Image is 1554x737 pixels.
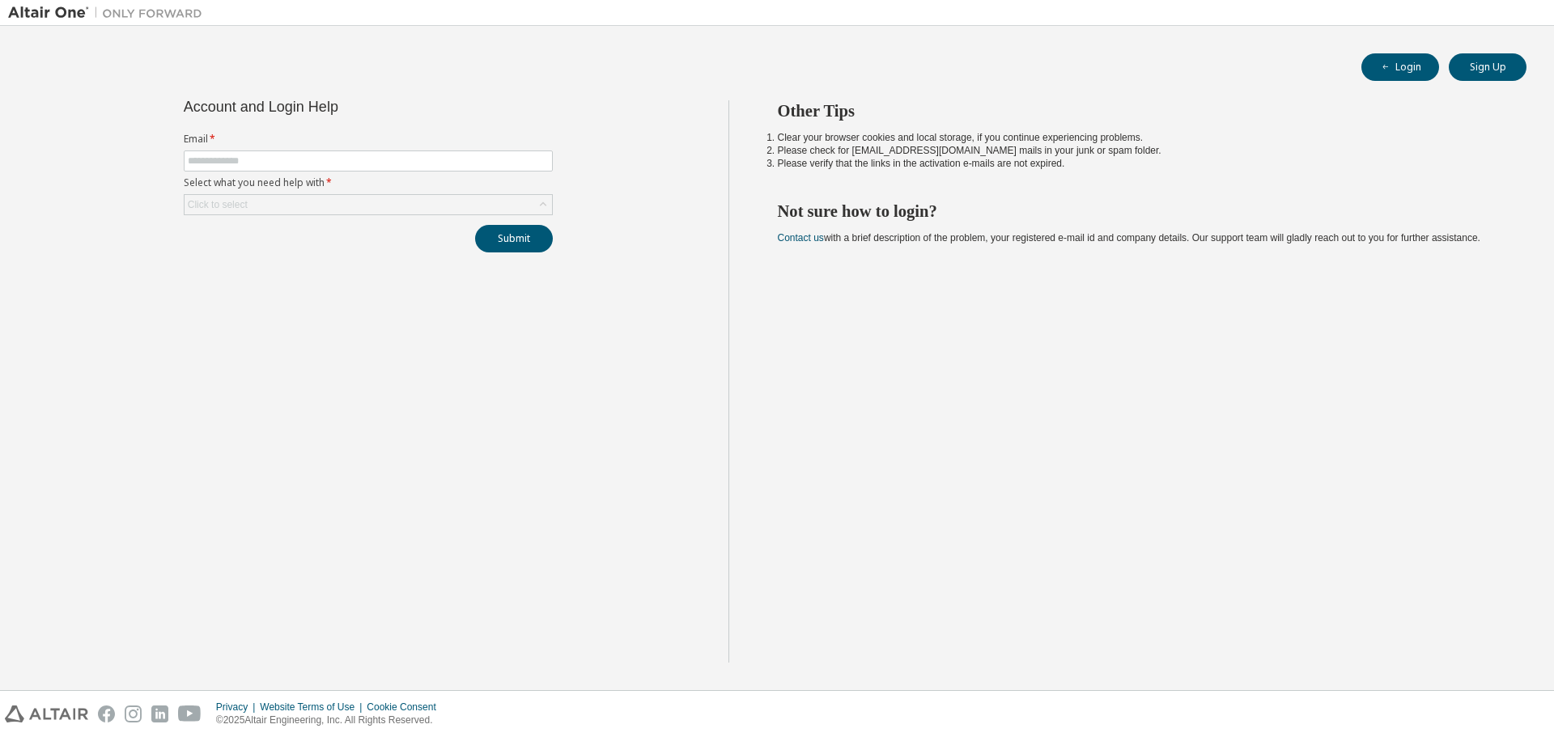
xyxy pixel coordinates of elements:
div: Account and Login Help [184,100,479,113]
label: Select what you need help with [184,176,553,189]
img: linkedin.svg [151,705,168,722]
li: Please verify that the links in the activation e-mails are not expired. [778,157,1498,170]
span: with a brief description of the problem, your registered e-mail id and company details. Our suppo... [778,232,1480,244]
li: Please check for [EMAIL_ADDRESS][DOMAIN_NAME] mails in your junk or spam folder. [778,144,1498,157]
div: Click to select [185,195,552,214]
img: youtube.svg [178,705,202,722]
button: Sign Up [1449,53,1526,81]
img: instagram.svg [125,705,142,722]
div: Click to select [188,198,248,211]
a: Contact us [778,232,824,244]
p: © 2025 Altair Engineering, Inc. All Rights Reserved. [216,714,446,727]
img: altair_logo.svg [5,705,88,722]
div: Cookie Consent [367,701,445,714]
div: Privacy [216,701,260,714]
img: facebook.svg [98,705,115,722]
label: Email [184,133,553,146]
h2: Not sure how to login? [778,201,1498,222]
button: Submit [475,225,553,252]
button: Login [1361,53,1439,81]
img: Altair One [8,5,210,21]
h2: Other Tips [778,100,1498,121]
div: Website Terms of Use [260,701,367,714]
li: Clear your browser cookies and local storage, if you continue experiencing problems. [778,131,1498,144]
